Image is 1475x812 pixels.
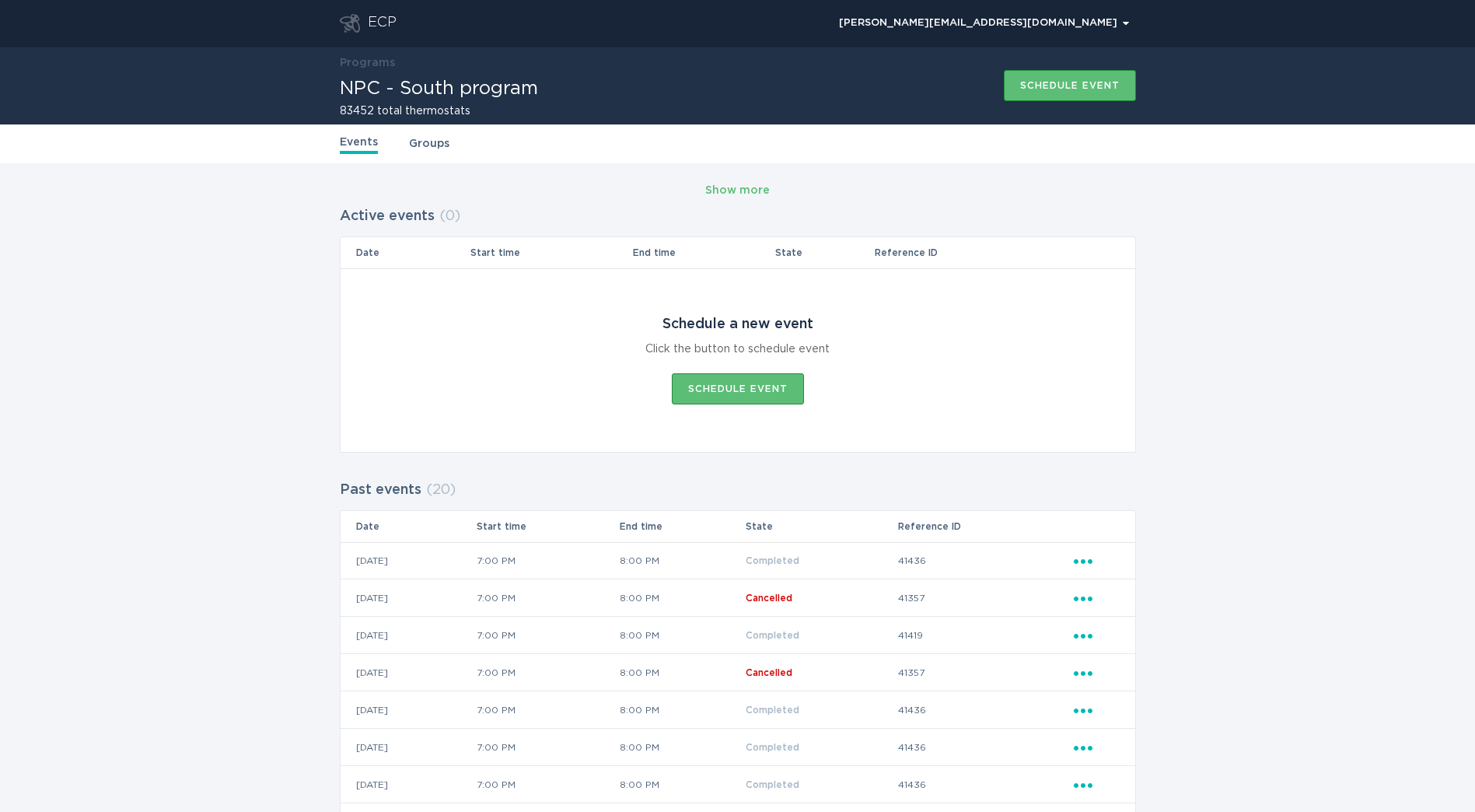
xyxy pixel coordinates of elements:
[341,579,1135,617] tr: f62c741532d4454a82585def3f99656c
[426,483,456,497] span: ( 20 )
[340,202,435,230] h2: Active events
[439,209,460,223] span: ( 0 )
[340,134,378,154] a: Events
[897,542,1073,579] td: 41436
[897,579,1073,617] td: 41357
[341,542,476,579] td: [DATE]
[746,631,799,640] span: Completed
[705,182,770,199] div: Show more
[476,729,619,766] td: 7:00 PM
[1074,627,1120,644] div: Popover menu
[832,12,1136,35] button: Open user account details
[1074,702,1120,719] div: Popover menu
[746,705,799,715] span: Completed
[839,19,1129,28] div: [PERSON_NAME][EMAIL_ADDRESS][DOMAIN_NAME]
[341,729,1135,766] tr: 98ced786d158474abca931f56cc2bf29
[341,766,476,803] td: [DATE]
[897,617,1073,654] td: 41419
[340,14,360,33] button: Go to dashboard
[340,476,421,504] h2: Past events
[1074,739,1120,756] div: Popover menu
[341,617,1135,654] tr: fda1bb19ef2e45a393e422c7f551c864
[688,384,788,394] div: Schedule event
[746,780,799,789] span: Completed
[745,511,897,542] th: State
[341,237,470,268] th: Date
[897,691,1073,729] td: 41436
[341,691,476,729] td: [DATE]
[341,617,476,654] td: [DATE]
[774,237,874,268] th: State
[645,341,830,358] div: Click the button to schedule event
[476,654,619,691] td: 7:00 PM
[1074,664,1120,681] div: Popover menu
[341,579,476,617] td: [DATE]
[746,743,799,752] span: Completed
[619,617,745,654] td: 8:00 PM
[341,729,476,766] td: [DATE]
[340,58,395,68] a: Programs
[1004,70,1136,101] button: Schedule event
[476,617,619,654] td: 7:00 PM
[619,654,745,691] td: 8:00 PM
[746,593,792,603] span: Cancelled
[476,691,619,729] td: 7:00 PM
[340,79,538,98] h1: NPC - South program
[619,766,745,803] td: 8:00 PM
[341,654,476,691] td: [DATE]
[341,511,1135,542] tr: Table Headers
[1074,776,1120,793] div: Popover menu
[874,237,1073,268] th: Reference ID
[897,729,1073,766] td: 41436
[632,237,774,268] th: End time
[619,691,745,729] td: 8:00 PM
[619,579,745,617] td: 8:00 PM
[368,14,397,33] div: ECP
[897,654,1073,691] td: 41357
[672,373,804,404] button: Schedule event
[476,511,619,542] th: Start time
[476,579,619,617] td: 7:00 PM
[746,556,799,565] span: Completed
[341,691,1135,729] tr: f2c83ff0a93e4f80be8123d6f36344cd
[705,179,770,202] button: Show more
[341,542,1135,579] tr: f6c9901875d04138970a48584842c428
[1020,81,1120,90] div: Schedule event
[1074,552,1120,569] div: Popover menu
[832,12,1136,35] div: Popover menu
[619,542,745,579] td: 8:00 PM
[619,511,745,542] th: End time
[476,542,619,579] td: 7:00 PM
[897,511,1073,542] th: Reference ID
[341,511,476,542] th: Date
[662,316,813,333] div: Schedule a new event
[476,766,619,803] td: 7:00 PM
[340,106,538,117] h2: 83452 total thermostats
[897,766,1073,803] td: 41436
[1074,590,1120,607] div: Popover menu
[409,135,449,152] a: Groups
[470,237,631,268] th: Start time
[619,729,745,766] td: 8:00 PM
[341,654,1135,691] tr: e82f3de401b541c0b8409205f529ee4c
[341,766,1135,803] tr: a1e7bbd9f2a74736aac181afde79a203
[341,237,1135,268] tr: Table Headers
[746,668,792,677] span: Cancelled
